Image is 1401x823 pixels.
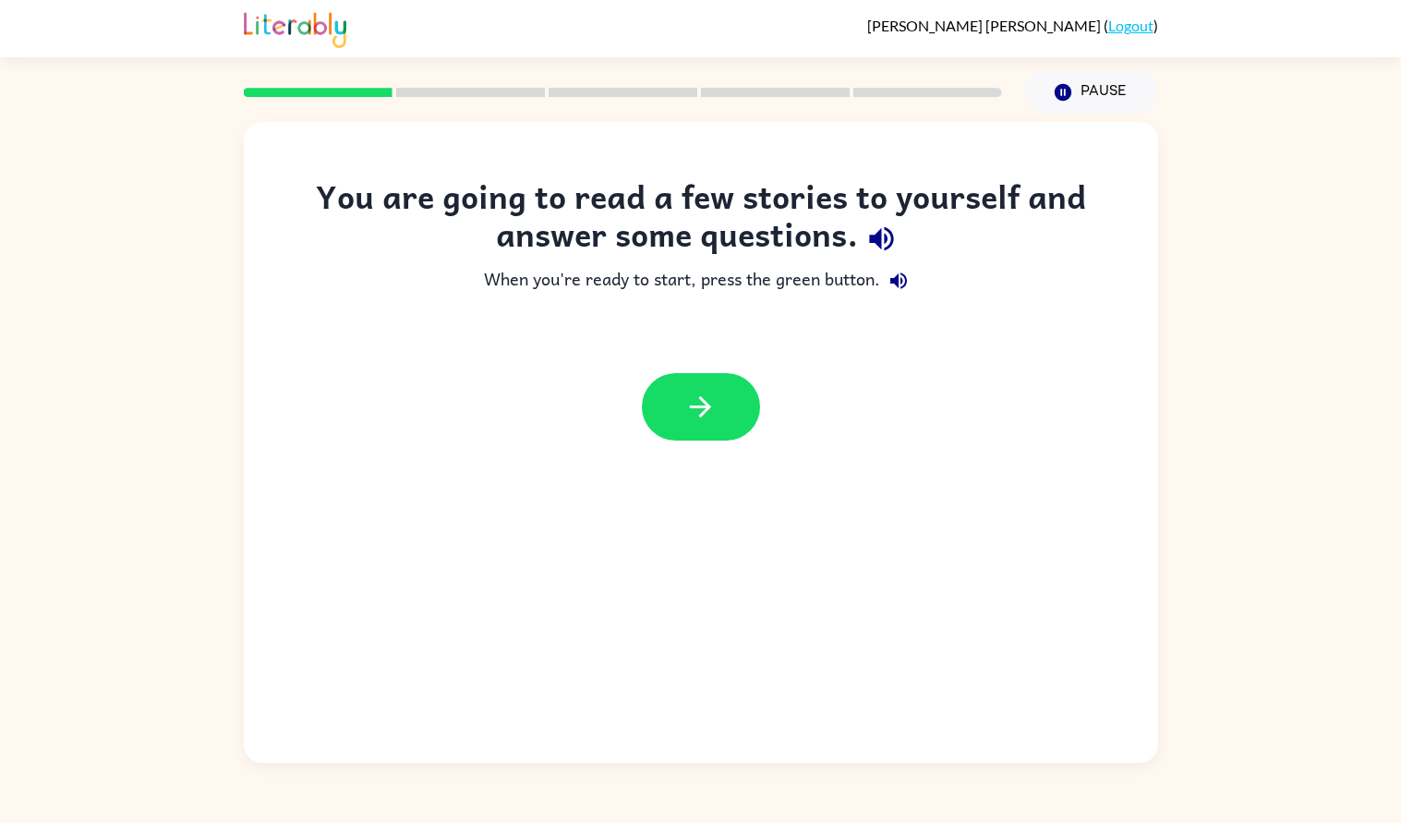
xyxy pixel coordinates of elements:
[867,17,1158,34] div: ( )
[281,262,1121,299] div: When you're ready to start, press the green button.
[867,17,1104,34] span: [PERSON_NAME] [PERSON_NAME]
[244,7,346,48] img: Literably
[281,177,1121,262] div: You are going to read a few stories to yourself and answer some questions.
[1024,71,1158,114] button: Pause
[1108,17,1153,34] a: Logout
